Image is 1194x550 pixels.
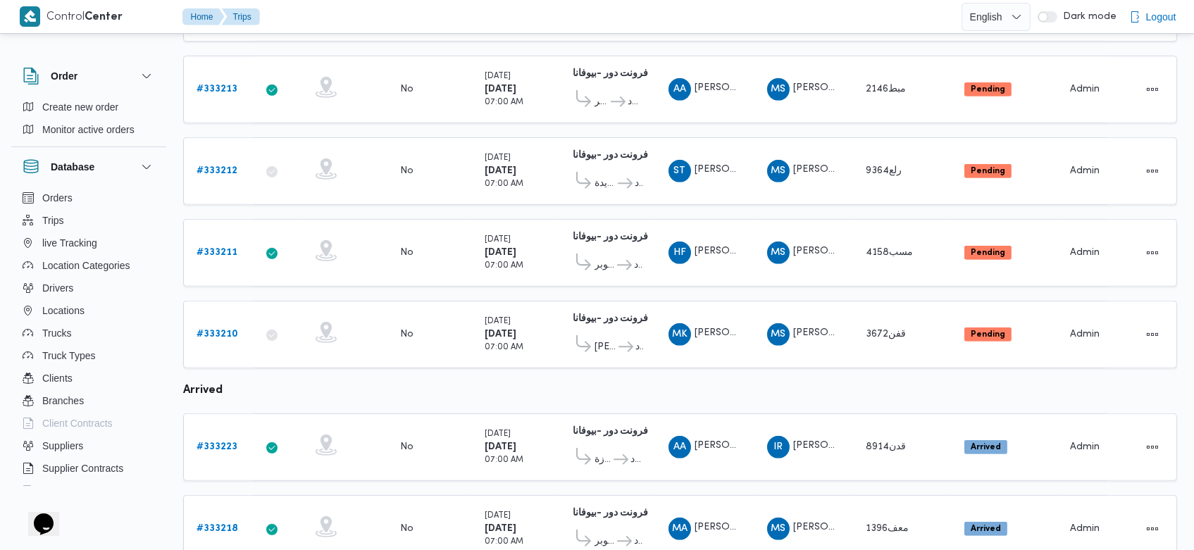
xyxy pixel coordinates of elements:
button: Actions [1141,160,1164,182]
span: Arrived [964,440,1007,454]
div: No [400,83,413,96]
span: Admin [1070,524,1100,533]
span: Create new order [42,99,118,115]
div: Ashraf Abadalbsir Abadalbsir Khidhuir [668,436,691,458]
span: MS [771,160,785,182]
span: فرونت دور مسطرد [634,257,643,274]
button: Actions [1141,242,1164,264]
button: Logout [1124,3,1182,31]
span: Clients [42,370,73,387]
small: 07:00 AM [485,180,523,188]
b: فرونت دور -بيوفانا [573,69,648,78]
button: Branches [17,389,161,412]
b: Pending [971,249,1005,257]
b: فرونت دور -بيوفانا [573,314,648,323]
button: Suppliers [17,435,161,457]
span: MK [672,323,688,346]
span: قسم أول 6 أكتوبر [595,257,615,274]
span: Dark mode [1057,11,1117,23]
span: live Tracking [42,235,97,251]
span: [PERSON_NAME] [793,523,873,532]
span: فرونت دور مسطرد [635,339,643,356]
span: Admin [1070,248,1100,257]
span: Trucks [42,325,71,342]
span: Drivers [42,280,73,296]
span: Admin [1070,85,1100,94]
span: Logout [1146,8,1176,25]
span: [PERSON_NAME] [793,247,873,256]
button: Trips [222,8,260,25]
button: live Tracking [17,232,161,254]
span: Arrived [964,522,1007,536]
h3: Database [51,158,94,175]
span: قفن3672 [866,330,906,339]
button: Clients [17,367,161,389]
span: Admin [1070,442,1100,451]
span: AA [673,78,686,101]
span: مبط2146 [866,85,906,94]
span: [PERSON_NAME][DATE] [PERSON_NAME] [793,442,988,451]
button: Order [23,68,155,85]
span: Locations [42,302,85,319]
span: [PERSON_NAME] [PERSON_NAME] [695,165,858,175]
div: Muhammad Slah Abadalltaif Alshrif [767,242,790,264]
button: Orders [17,187,161,209]
small: [DATE] [485,73,511,80]
b: Arrived [971,525,1001,533]
a: #333218 [197,520,238,537]
span: Pending [964,82,1012,96]
a: #333210 [197,326,238,343]
div: Ibrahem Rmdhan Ibrahem Athman AbobIsha [767,436,790,458]
b: [DATE] [485,248,516,257]
div: Hsham Farj Muhammad Aamar [668,242,691,264]
button: Actions [1141,436,1164,458]
b: # 333218 [197,524,238,533]
button: Locations [17,299,161,322]
span: MS [771,78,785,101]
span: ST [673,160,685,182]
div: No [400,165,413,177]
span: Admin [1070,166,1100,175]
small: 07:00 AM [485,538,523,546]
a: #333211 [197,244,237,261]
button: Client Contracts [17,412,161,435]
span: MS [771,323,785,346]
button: Drivers [17,277,161,299]
b: فرونت دور -بيوفانا [573,151,648,160]
small: [DATE] [485,236,511,244]
b: # 333211 [197,248,237,257]
span: مسب4158 [866,248,913,257]
span: Branches [42,392,84,409]
span: فرونت دور مسطرد [635,175,643,192]
small: 07:00 AM [485,456,523,464]
button: Actions [1141,323,1164,346]
span: Pending [964,246,1012,260]
span: Suppliers [42,437,83,454]
div: Muhammad Slah Abadalltaif Alshrif [767,518,790,540]
b: [DATE] [485,166,516,175]
span: Supplier Contracts [42,460,123,477]
b: # 333212 [197,166,237,175]
b: Pending [971,85,1005,94]
div: Mahmood Kamal Abadalghni Mahmood Ibrahem [668,323,691,346]
span: MS [771,518,785,540]
img: X8yXhbKr1z7QwAAAABJRU5ErkJggg== [20,6,40,27]
span: رلع9364 [866,166,902,175]
small: [DATE] [485,318,511,325]
span: قسم مصر الجديدة [595,175,616,192]
b: فرونت دور -بيوفانا [573,508,648,518]
b: فرونت دور -بيوفانا [573,232,648,242]
b: # 333210 [197,330,238,339]
div: Saaid Throt Mahmood Radhwan [668,160,691,182]
a: #333213 [197,81,237,98]
small: [DATE] [485,154,511,162]
span: Truck Types [42,347,95,364]
button: Devices [17,480,161,502]
span: [PERSON_NAME] [695,84,775,93]
span: Orders [42,189,73,206]
b: arrived [183,385,223,396]
button: Database [23,158,155,175]
span: [PERSON_NAME] [793,165,873,175]
span: HF [673,242,686,264]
